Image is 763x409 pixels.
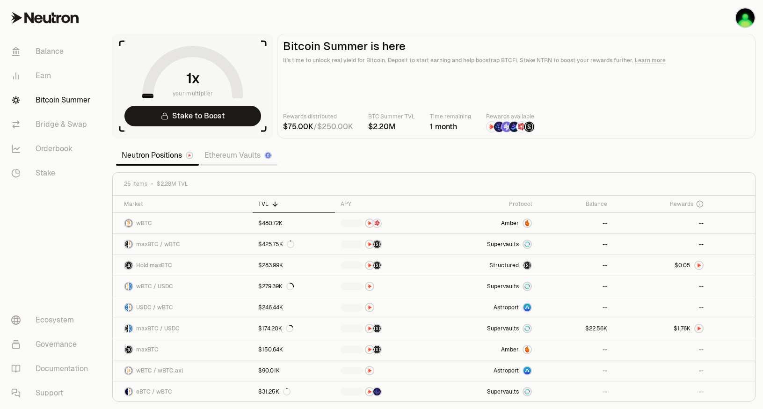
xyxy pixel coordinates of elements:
[129,241,132,248] img: wBTC Logo
[430,112,471,121] p: Time remaining
[736,8,755,27] img: KO
[538,360,613,381] a: --
[445,200,532,208] div: Protocol
[440,234,538,255] a: SupervaultsSupervaults
[253,339,335,360] a: $150.64K
[157,180,188,188] span: $2.28M TVL
[258,367,280,374] div: $90.01K
[440,318,538,339] a: SupervaultsSupervaults
[538,381,613,402] a: --
[283,56,749,65] p: It's time to unlock real yield for Bitcoin. Deposit to start earning and help boostrap BTCFi. Sta...
[538,234,613,255] a: --
[366,262,373,269] img: NTRN
[440,360,538,381] a: Astroport
[253,234,335,255] a: $425.75K
[258,388,291,395] div: $31.25K
[125,219,132,227] img: wBTC Logo
[125,346,132,353] img: maxBTC Logo
[258,346,283,353] div: $150.64K
[341,324,434,333] button: NTRNStructured Points
[113,255,253,276] a: maxBTC LogoHold maxBTC
[341,345,434,354] button: NTRNStructured Points
[125,262,132,269] img: maxBTC Logo
[124,106,261,126] a: Stake to Boost
[253,318,335,339] a: $174.20K
[4,381,101,405] a: Support
[366,367,373,374] img: NTRN
[253,276,335,297] a: $279.39K
[335,381,440,402] a: NTRNEtherFi Points
[613,213,709,234] a: --
[373,346,381,353] img: Structured Points
[538,213,613,234] a: --
[335,318,440,339] a: NTRNStructured Points
[487,325,519,332] span: Supervaults
[113,381,253,402] a: eBTC LogowBTC LogoeBTC / wBTC
[613,381,709,402] a: --
[253,381,335,402] a: $31.25K
[341,200,434,208] div: APY
[366,388,373,395] img: NTRN
[366,325,373,332] img: NTRN
[487,122,497,132] img: NTRN
[258,241,294,248] div: $425.75K
[486,112,535,121] p: Rewards available
[258,283,294,290] div: $279.39K
[523,283,531,290] img: Supervaults
[253,255,335,276] a: $283.99K
[199,146,277,165] a: Ethereum Vaults
[341,219,434,228] button: NTRNMars Fragments
[187,153,192,158] img: Neutron Logo
[538,297,613,318] a: --
[523,262,531,269] img: maxBTC
[368,112,415,121] p: BTC Summer TVL
[129,367,132,374] img: wBTC.axl Logo
[136,325,180,332] span: maxBTC / USDC
[136,367,183,374] span: wBTC / wBTC.axl
[335,360,440,381] a: NTRN
[113,360,253,381] a: wBTC LogowBTC.axl LogowBTC / wBTC.axl
[613,297,709,318] a: --
[373,388,381,395] img: EtherFi Points
[113,276,253,297] a: wBTC LogoUSDC LogowBTC / USDC
[366,219,373,227] img: NTRN
[125,325,128,332] img: maxBTC Logo
[283,40,749,53] h2: Bitcoin Summer is here
[136,241,180,248] span: maxBTC / wBTC
[366,304,373,311] img: NTRN
[136,346,159,353] span: maxBTC
[523,388,531,395] img: Supervaults
[136,262,172,269] span: Hold maxBTC
[124,200,247,208] div: Market
[136,219,152,227] span: wBTC
[430,121,471,132] div: 1 month
[523,219,531,227] img: Amber
[613,318,709,339] a: NTRN Logo
[125,367,128,374] img: wBTC Logo
[129,388,132,395] img: wBTC Logo
[516,122,527,132] img: Mars Fragments
[494,122,504,132] img: EtherFi Points
[341,387,434,396] button: NTRNEtherFi Points
[501,346,519,353] span: Amber
[489,262,519,269] span: Structured
[538,339,613,360] a: --
[113,234,253,255] a: maxBTC LogowBTC LogomaxBTC / wBTC
[4,64,101,88] a: Earn
[341,366,434,375] button: NTRN
[113,318,253,339] a: maxBTC LogoUSDC LogomaxBTC / USDC
[538,255,613,276] a: --
[341,282,434,291] button: NTRN
[523,325,531,332] img: Supervaults
[440,381,538,402] a: SupervaultsSupervaults
[341,261,434,270] button: NTRNStructured Points
[335,276,440,297] a: NTRN
[523,346,531,353] img: Amber
[695,262,703,269] img: NTRN Logo
[613,276,709,297] a: --
[335,297,440,318] a: NTRN
[4,332,101,357] a: Governance
[440,213,538,234] a: AmberAmber
[695,325,703,332] img: NTRN Logo
[524,122,534,132] img: Structured Points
